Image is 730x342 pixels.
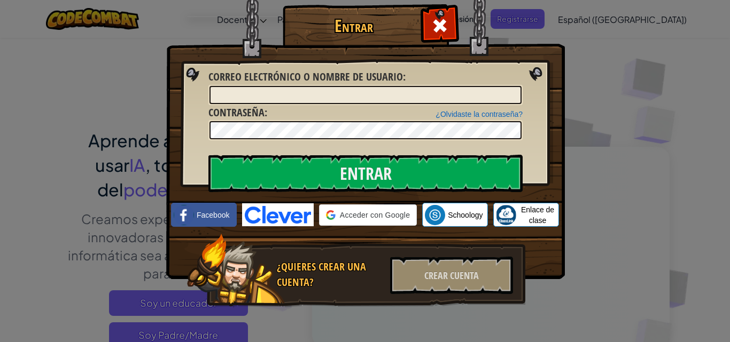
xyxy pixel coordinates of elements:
img: schoology.png [425,205,445,225]
font: Facebook [197,211,229,219]
font: : [403,69,406,84]
font: Entrar [335,14,373,37]
img: classlink-logo-small.png [496,205,516,225]
font: : [265,105,267,120]
font: Enlace de clase [521,205,554,225]
font: Acceder con Google [340,211,410,219]
font: Schoology [448,211,483,219]
font: ¿Quieres crear una cuenta? [277,259,366,289]
img: facebook_small.png [174,205,194,225]
font: Contraseña [208,105,265,120]
img: clever-logo-blue.png [242,203,314,226]
font: Correo electrónico o nombre de usuario [208,69,403,84]
input: Entrar [208,155,523,192]
div: Acceder con Google [319,204,417,226]
a: ¿Olvidaste la contraseña? [436,110,523,118]
font: Crear cuenta [424,269,479,282]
